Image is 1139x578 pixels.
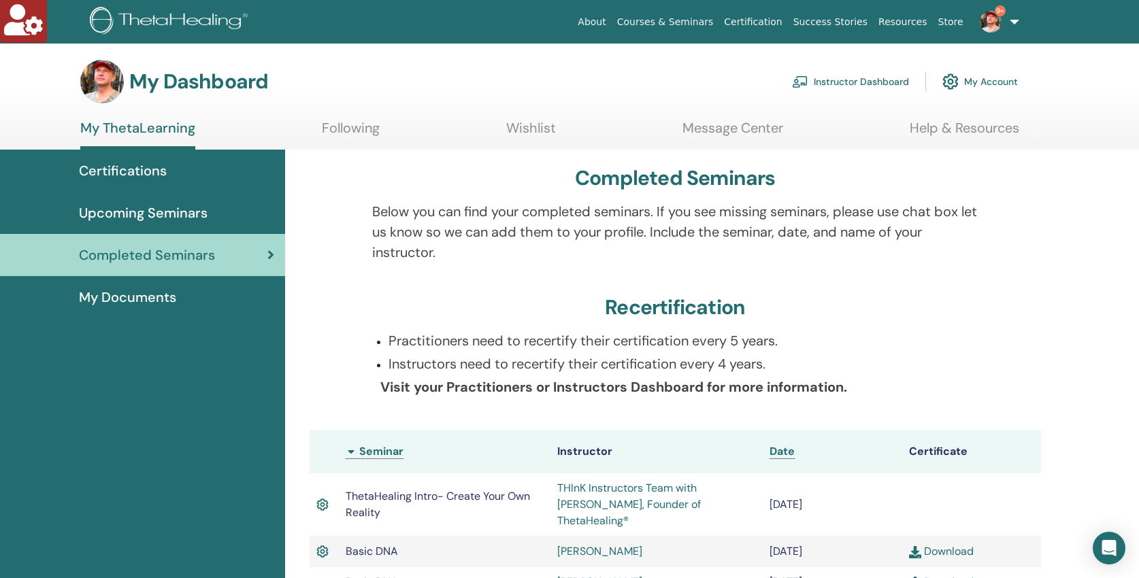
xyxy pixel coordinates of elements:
span: Basic DNA [346,544,398,558]
a: Courses & Seminars [612,10,719,35]
a: Resources [873,10,933,35]
a: My Account [942,67,1018,97]
a: Help & Resources [910,120,1019,146]
span: Certifications [79,160,167,181]
b: Visit your Practitioners or Instructors Dashboard for more information. [380,378,847,396]
a: My ThetaLearning [80,120,195,150]
a: Date [770,444,795,459]
a: Store [933,10,969,35]
a: Instructor Dashboard [792,67,909,97]
img: Active Certificate [316,496,329,513]
img: Active Certificate [316,543,329,560]
a: About [572,10,611,35]
p: Below you can find your completed seminars. If you see missing seminars, please use chat box let ... [372,201,978,262]
p: Practitioners need to recertify their certification every 5 years. [389,330,978,351]
span: My Documents [79,287,176,307]
img: download.svg [909,546,921,558]
th: Certificate [902,430,1041,473]
p: Instructors need to recertify their certification every 4 years. [389,354,978,374]
a: THInK Instructors Team with [PERSON_NAME], Founder of ThetaHealing® [557,481,701,528]
div: Open Intercom Messenger [1093,532,1125,564]
h3: Recertification [605,295,745,320]
img: chalkboard-teacher.svg [792,75,808,88]
span: Completed Seminars [79,245,215,265]
a: [PERSON_NAME] [557,544,642,558]
a: Following [322,120,380,146]
h3: My Dashboard [129,69,268,94]
a: Wishlist [506,120,556,146]
a: Message Center [682,120,783,146]
img: cog.svg [942,70,959,93]
span: Upcoming Seminars [79,203,208,223]
th: Instructor [550,430,763,473]
a: Success Stories [788,10,873,35]
td: [DATE] [763,536,902,567]
a: Download [909,544,974,558]
img: default.jpg [80,60,124,103]
h3: Completed Seminars [575,166,776,190]
span: ThetaHealing Intro- Create Your Own Reality [346,489,530,520]
a: Certification [719,10,787,35]
span: 9+ [995,5,1006,16]
img: logo.png [90,7,252,37]
img: default.jpg [980,11,1002,33]
td: [DATE] [763,473,902,536]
